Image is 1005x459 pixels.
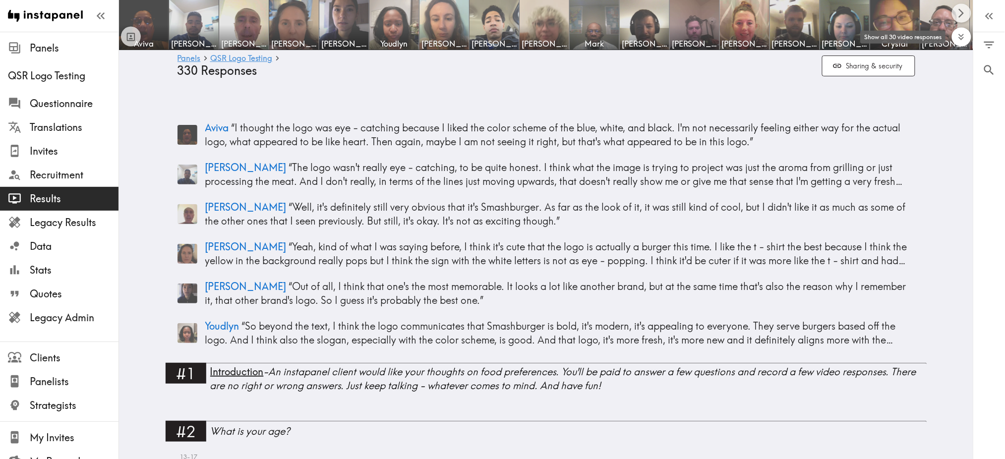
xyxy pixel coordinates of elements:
[30,431,118,445] span: My Invites
[166,421,206,442] div: #2
[30,168,118,182] span: Recruitment
[822,56,915,77] button: Sharing & security
[210,365,927,393] div: - An instapanel client would like your thoughts on food preferences. You'll be paid to answer a f...
[822,38,868,49] span: [PERSON_NAME]
[772,38,818,49] span: [PERSON_NAME]
[205,121,915,149] p: “ I thought the logo was eye - catching because I liked the color scheme of the blue, white, and ...
[205,161,915,188] p: “ The logo wasn't really eye - catching, to be quite honest. I think what the image is trying to ...
[210,54,273,63] a: QSR Logo Testing
[210,365,264,378] span: Introduction
[210,424,927,438] div: What is your age?
[205,319,915,347] p: “ So beyond the text, I think the logo communicates that Smashburger is bold, it's modern, it's a...
[30,216,118,229] span: Legacy Results
[177,157,915,192] a: Panelist thumbnail[PERSON_NAME] “The logo wasn't really eye - catching, to be quite honest. I thi...
[205,200,915,228] p: “ Well, it's definitely still very obvious that it's Smashburger. As far as the look of it, it wa...
[171,38,217,49] span: [PERSON_NAME]
[205,201,287,213] span: [PERSON_NAME]
[30,311,118,325] span: Legacy Admin
[177,196,915,232] a: Panelist thumbnail[PERSON_NAME] “Well, it's definitely still very obvious that it's Smashburger. ...
[8,69,118,83] span: QSR Logo Testing
[177,125,197,145] img: Panelist thumbnail
[271,38,317,49] span: [PERSON_NAME]
[983,63,996,77] span: Search
[205,240,915,268] p: “ Yeah, kind of what I was saying before, I think it's cute that the logo is actually a burger th...
[30,399,118,412] span: Strategists
[177,315,915,351] a: Panelist thumbnailYoudlyn “So beyond the text, I think the logo communicates that Smashburger is ...
[221,38,267,49] span: [PERSON_NAME]
[177,323,197,343] img: Panelist thumbnail
[672,38,717,49] span: [PERSON_NAME]
[205,161,287,173] span: [PERSON_NAME]
[321,38,367,49] span: [PERSON_NAME]
[952,27,971,47] button: Expand to show all items
[30,351,118,365] span: Clients
[30,192,118,206] span: Results
[121,27,141,47] button: Toggle between responses and questions
[177,236,915,272] a: Panelist thumbnail[PERSON_NAME] “Yeah, kind of what I was saying before, I think it's cute that t...
[30,239,118,253] span: Data
[472,38,517,49] span: [PERSON_NAME]
[205,280,915,307] p: “ Out of all, I think that one's the most memorable. It looks a lot like another brand, but at th...
[30,375,118,389] span: Panelists
[421,38,467,49] span: [PERSON_NAME]
[860,31,946,44] div: Show all 30 video responses
[371,38,417,49] span: Youdlyn
[974,32,1005,57] button: Filter Responses
[30,287,118,301] span: Quotes
[121,38,167,49] span: Aviva
[205,320,239,332] span: Youdlyn
[30,144,118,158] span: Invites
[622,38,667,49] span: [PERSON_NAME]
[30,41,118,55] span: Panels
[205,240,287,253] span: [PERSON_NAME]
[177,165,197,184] img: Panelist thumbnail
[177,117,915,153] a: Panelist thumbnailAviva “I thought the logo was eye - catching because I liked the color scheme o...
[166,421,927,448] a: #2What is your age?
[177,54,201,63] a: Panels
[177,284,197,303] img: Panelist thumbnail
[30,263,118,277] span: Stats
[30,120,118,134] span: Translations
[974,57,1005,83] button: Search
[572,38,617,49] span: Mark
[952,3,971,23] button: Scroll right
[177,276,915,311] a: Panelist thumbnail[PERSON_NAME] “Out of all, I think that one's the most memorable. It looks a lo...
[205,280,287,292] span: [PERSON_NAME]
[177,244,197,264] img: Panelist thumbnail
[983,38,996,52] span: Filter Responses
[166,363,206,384] div: #1
[522,38,567,49] span: [PERSON_NAME]
[205,121,229,134] span: Aviva
[722,38,768,49] span: [PERSON_NAME]
[30,97,118,111] span: Questionnaire
[166,363,927,401] a: #1Introduction-An instapanel client would like your thoughts on food preferences. You'll be paid ...
[177,63,257,78] span: 330 Responses
[177,204,197,224] img: Panelist thumbnail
